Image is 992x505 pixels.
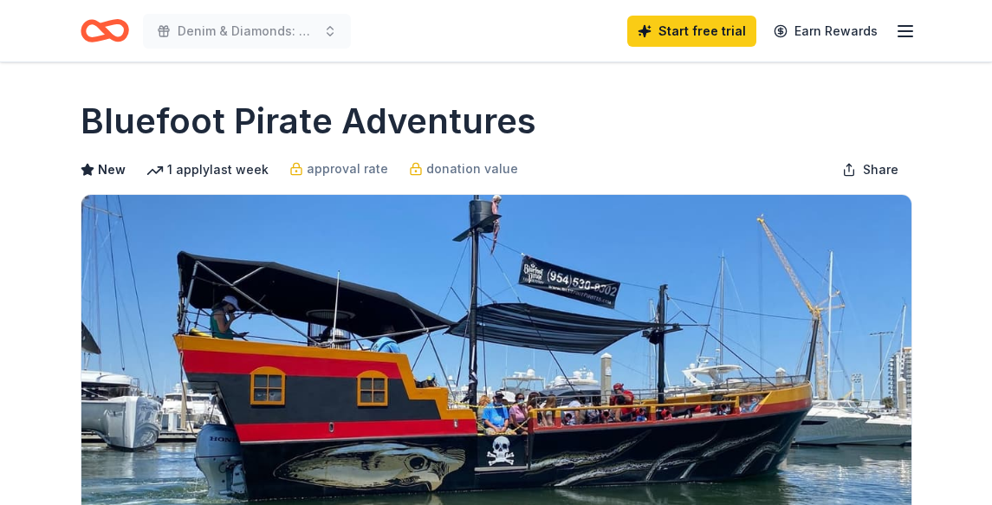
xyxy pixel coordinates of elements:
[307,159,388,179] span: approval rate
[763,16,888,47] a: Earn Rewards
[409,159,518,179] a: donation value
[98,159,126,180] span: New
[426,159,518,179] span: donation value
[81,97,536,146] h1: Bluefoot Pirate Adventures
[627,16,756,47] a: Start free trial
[289,159,388,179] a: approval rate
[146,159,269,180] div: 1 apply last week
[143,14,351,49] button: Denim & Diamonds: Beyond The Stars
[863,159,898,180] span: Share
[81,10,129,51] a: Home
[828,152,912,187] button: Share
[178,21,316,42] span: Denim & Diamonds: Beyond The Stars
